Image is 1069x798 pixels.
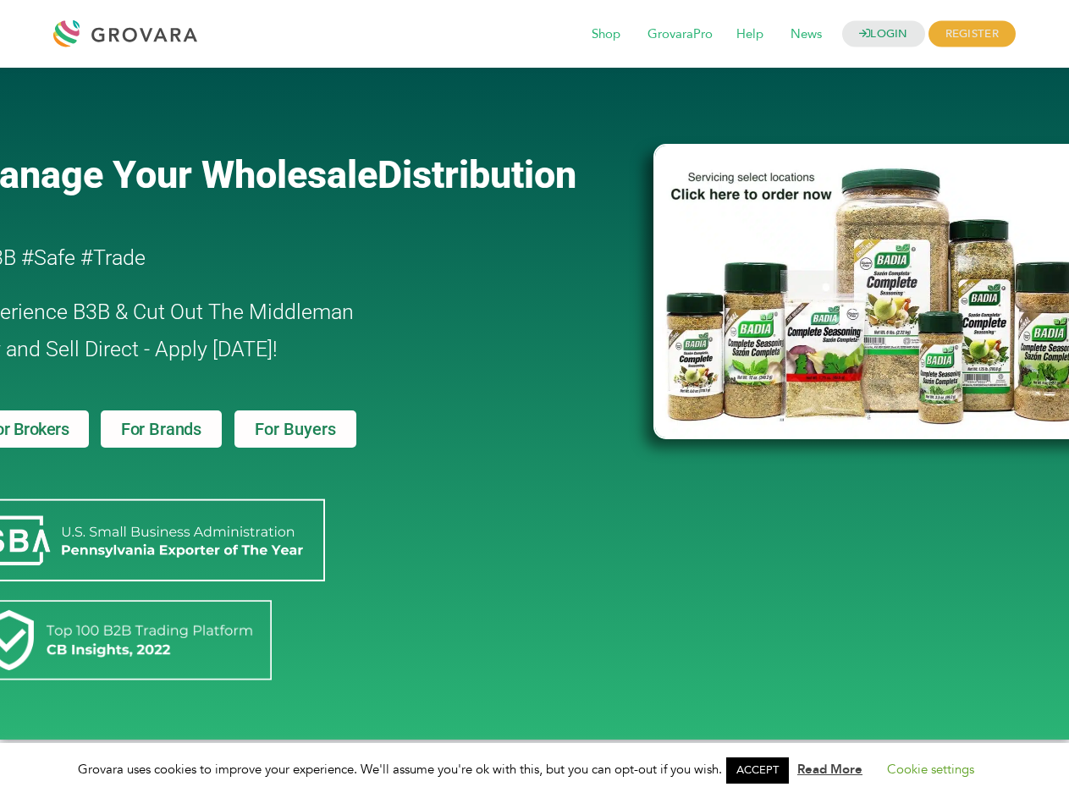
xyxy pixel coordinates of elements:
[78,761,991,778] span: Grovara uses cookies to improve your experience. We'll assume you're ok with this, but you can op...
[725,25,775,44] a: Help
[725,19,775,51] span: Help
[779,19,834,51] span: News
[255,421,336,438] span: For Buyers
[842,21,925,47] a: LOGIN
[101,410,222,448] a: For Brands
[121,421,201,438] span: For Brands
[636,19,725,51] span: GrovaraPro
[580,25,632,44] a: Shop
[636,25,725,44] a: GrovaraPro
[779,25,834,44] a: News
[726,757,789,784] a: ACCEPT
[580,19,632,51] span: Shop
[377,152,576,197] span: Distribution
[234,410,356,448] a: For Buyers
[887,761,974,778] a: Cookie settings
[797,761,862,778] a: Read More
[928,21,1016,47] span: REGISTER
